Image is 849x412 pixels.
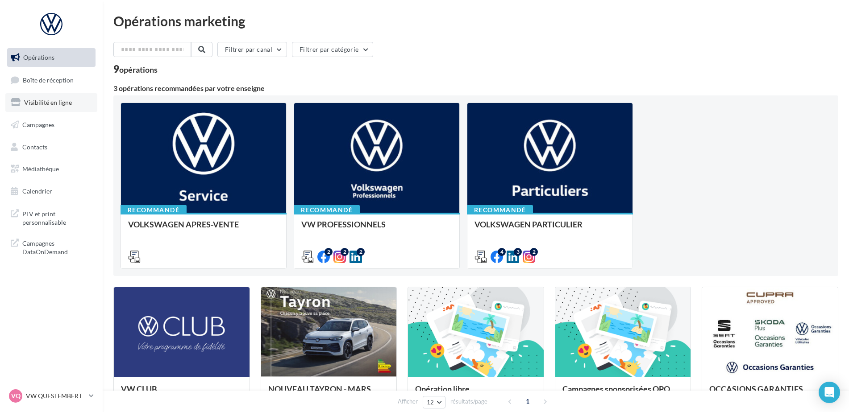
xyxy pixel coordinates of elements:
div: 2 [341,248,349,256]
div: 3 [514,248,522,256]
span: VW CLUB [121,384,157,394]
button: Filtrer par canal [217,42,287,57]
div: Opérations marketing [113,14,838,28]
span: VOLKSWAGEN APRES-VENTE [128,219,239,229]
div: Recommandé [294,205,360,215]
button: Filtrer par catégorie [292,42,373,57]
span: VQ [11,391,21,400]
span: Contacts [22,143,47,150]
a: Boîte de réception [5,70,97,90]
div: opérations [119,66,158,74]
div: 2 [530,248,538,256]
span: 12 [427,399,434,406]
span: VOLKSWAGEN PARTICULIER [474,219,583,229]
div: 9 [113,64,158,74]
span: OCCASIONS GARANTIES [709,384,803,394]
span: Opération libre [415,384,470,394]
span: Campagnes DataOnDemand [22,237,92,256]
span: résultats/page [450,397,487,406]
span: Campagnes sponsorisées OPO [562,384,670,394]
a: Campagnes [5,115,97,134]
button: 12 [423,396,445,408]
a: Opérations [5,48,97,67]
span: Calendrier [22,187,52,195]
a: Visibilité en ligne [5,93,97,112]
a: Contacts [5,138,97,157]
span: Opérations [23,54,54,61]
div: 4 [498,248,506,256]
span: Médiathèque [22,165,59,173]
span: Visibilité en ligne [24,99,72,106]
span: Campagnes [22,121,54,128]
p: VW QUESTEMBERT [26,391,85,400]
a: Campagnes DataOnDemand [5,234,97,260]
div: Open Intercom Messenger [819,382,840,403]
span: VW PROFESSIONNELS [301,219,386,229]
a: Calendrier [5,182,97,201]
div: Recommandé [121,205,187,215]
div: 2 [325,248,333,256]
div: Recommandé [467,205,533,215]
span: Boîte de réception [23,76,74,83]
a: VQ VW QUESTEMBERT [7,387,96,404]
span: Afficher [398,397,418,406]
span: 1 [520,394,535,408]
a: PLV et print personnalisable [5,204,97,231]
div: 3 opérations recommandées par votre enseigne [113,85,838,92]
a: Médiathèque [5,160,97,178]
div: 2 [357,248,365,256]
span: PLV et print personnalisable [22,208,92,227]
